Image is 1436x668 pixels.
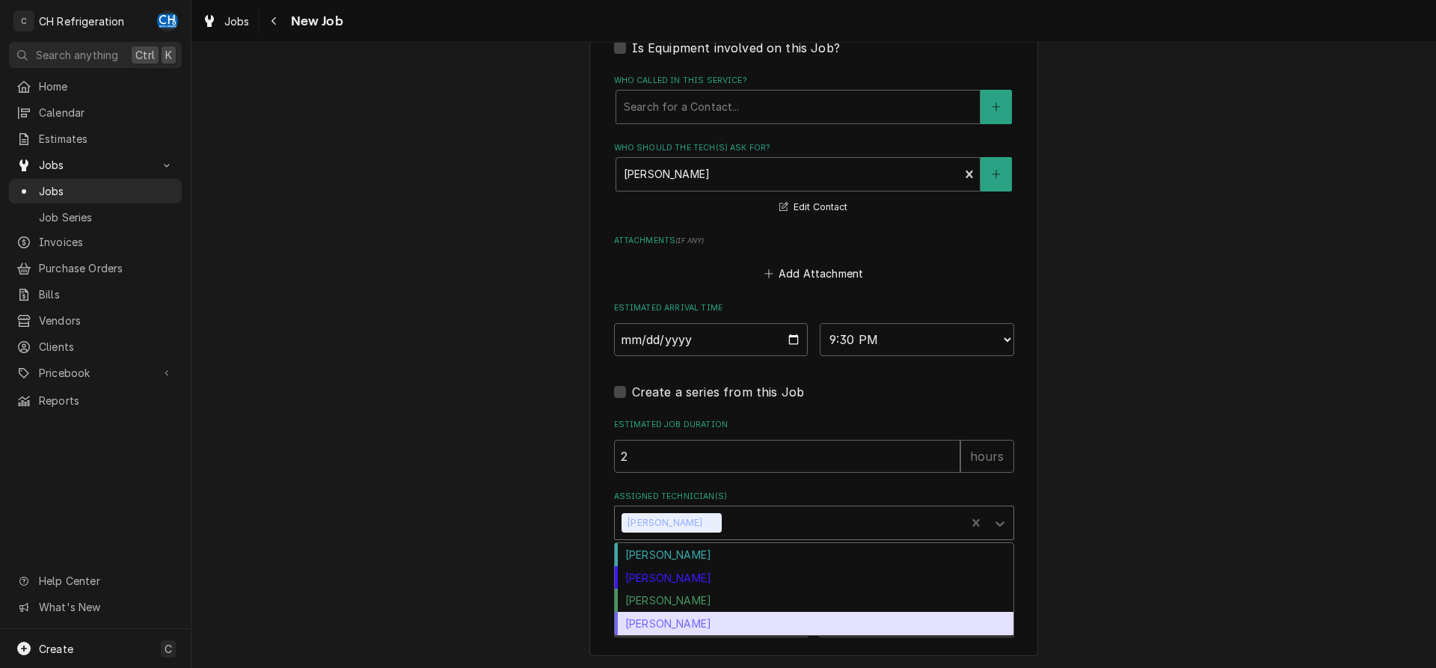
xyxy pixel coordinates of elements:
span: New Job [286,11,343,31]
label: Assigned Technician(s) [614,491,1014,503]
span: Home [39,79,174,94]
a: Reports [9,388,182,413]
span: C [165,641,172,657]
label: Who should the tech(s) ask for? [614,142,1014,154]
select: Time Select [820,323,1014,356]
div: [PERSON_NAME] [615,543,1013,566]
div: Attachments [614,235,1014,284]
a: Go to Pricebook [9,361,182,385]
a: Bills [9,282,182,307]
span: Ctrl [135,47,155,63]
a: Purchase Orders [9,256,182,281]
label: Estimated Arrival Time [614,302,1014,314]
a: Invoices [9,230,182,254]
span: Clients [39,339,174,355]
a: Calendar [9,100,182,125]
div: [PERSON_NAME] [622,513,705,533]
button: Add Attachment [761,263,866,284]
span: ( if any ) [675,236,704,245]
span: Vendors [39,313,174,328]
button: Create New Contact [981,157,1012,191]
a: Estimates [9,126,182,151]
label: Attachments [614,235,1014,247]
a: Go to Help Center [9,569,182,593]
div: [PERSON_NAME] [615,612,1013,635]
span: Jobs [39,183,174,199]
span: Jobs [39,157,152,173]
span: Purchase Orders [39,260,174,276]
a: Clients [9,334,182,359]
span: Create [39,643,73,655]
span: Pricebook [39,365,152,381]
a: Go to What's New [9,595,182,619]
div: Who called in this service? [614,75,1014,123]
div: [PERSON_NAME] [615,566,1013,589]
div: Estimated Job Duration [614,419,1014,472]
div: CH Refrigeration [39,13,125,29]
a: Vendors [9,308,182,333]
span: Reports [39,393,174,408]
span: Estimates [39,131,174,147]
a: Jobs [196,9,256,34]
a: Home [9,74,182,99]
button: Create New Contact [981,90,1012,124]
div: C [13,10,34,31]
div: Chris Hiraga's Avatar [157,10,178,31]
span: Jobs [224,13,250,29]
div: CH [157,10,178,31]
label: Who called in this service? [614,75,1014,87]
span: Job Series [39,209,174,225]
a: Go to Jobs [9,153,182,177]
span: Bills [39,286,174,302]
span: Search anything [36,47,118,63]
span: Calendar [39,105,174,120]
button: Navigate back [263,9,286,33]
div: hours [960,440,1014,473]
a: Job Series [9,205,182,230]
label: Estimated Job Duration [614,419,1014,431]
label: Is Equipment involved on this Job? [632,39,840,57]
div: Remove Chris Hiraga [705,513,722,533]
button: Search anythingCtrlK [9,42,182,68]
svg: Create New Contact [992,102,1001,112]
span: K [165,47,172,63]
button: Edit Contact [777,198,850,217]
svg: Create New Contact [992,169,1001,180]
a: Jobs [9,179,182,203]
div: [PERSON_NAME] [615,589,1013,612]
div: Assigned Technician(s) [614,491,1014,539]
input: Date [614,323,808,356]
div: Who should the tech(s) ask for? [614,142,1014,216]
span: What's New [39,599,173,615]
span: Invoices [39,234,174,250]
div: Estimated Arrival Time [614,302,1014,355]
label: Create a series from this Job [632,383,805,401]
span: Help Center [39,573,173,589]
